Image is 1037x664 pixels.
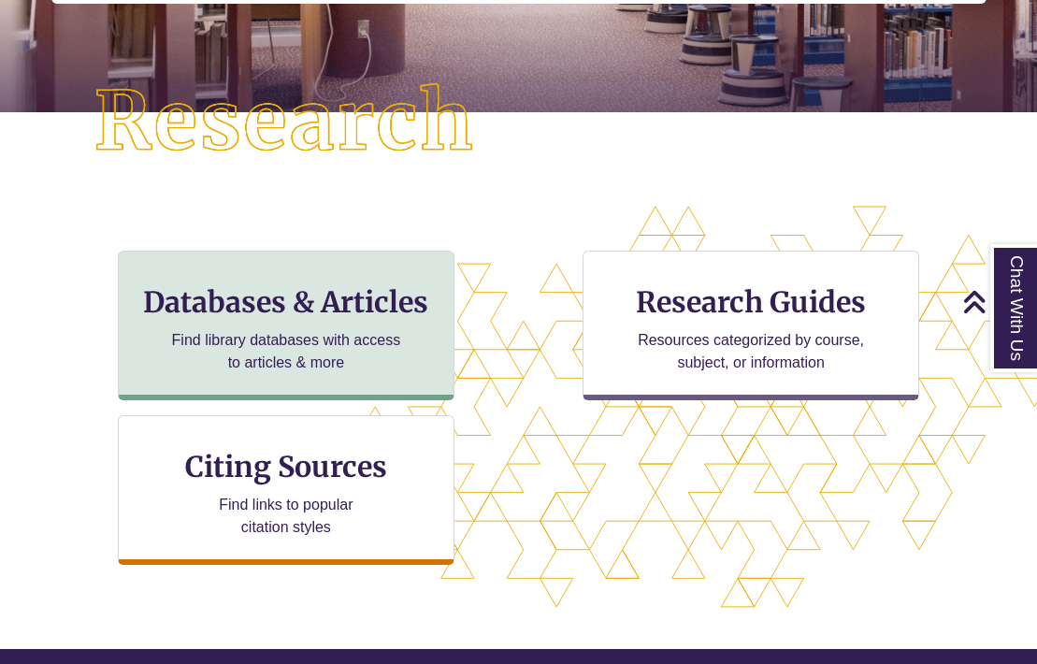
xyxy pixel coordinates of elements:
[172,449,400,484] h3: Citing Sources
[598,284,903,320] h3: Research Guides
[164,329,408,374] p: Find library databases with access to articles & more
[118,415,454,565] a: Citing Sources Find links to popular citation styles
[583,251,919,400] a: Research Guides Resources categorized by course, subject, or information
[51,41,518,203] img: Research
[194,494,377,539] p: Find links to popular citation styles
[134,284,439,320] h3: Databases & Articles
[629,329,873,374] p: Resources categorized by course, subject, or information
[962,289,1032,314] a: Back to Top
[118,251,454,400] a: Databases & Articles Find library databases with access to articles & more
